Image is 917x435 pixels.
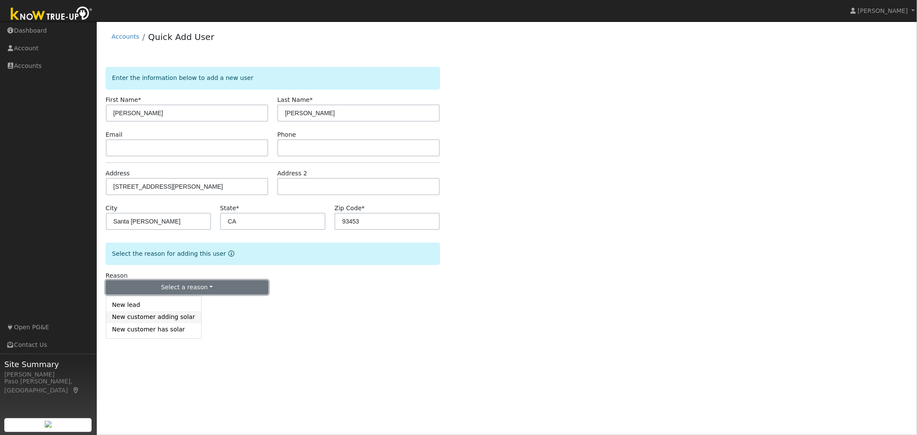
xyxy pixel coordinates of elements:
span: Required [236,205,239,211]
button: Select a reason [106,280,268,295]
span: Required [138,96,141,103]
div: [PERSON_NAME] [4,370,92,379]
div: Paso [PERSON_NAME], [GEOGRAPHIC_DATA] [4,377,92,395]
label: Phone [277,130,296,139]
label: Reason [106,271,128,280]
a: Map [72,387,80,394]
a: New customer has solar [106,323,201,335]
label: City [106,204,118,213]
label: Address 2 [277,169,307,178]
div: Select the reason for adding this user [106,243,440,265]
label: Address [106,169,130,178]
span: Required [362,205,365,211]
label: Email [106,130,123,139]
label: State [220,204,239,213]
a: Quick Add User [148,32,215,42]
label: Zip Code [334,204,365,213]
span: Site Summary [4,358,92,370]
a: Accounts [112,33,139,40]
label: First Name [106,95,141,104]
a: Reason for new user [226,250,234,257]
div: Enter the information below to add a new user [106,67,440,89]
a: New customer adding solar [106,311,201,323]
label: Last Name [277,95,313,104]
img: Know True-Up [6,5,97,24]
a: New lead [106,299,201,311]
img: retrieve [45,421,52,428]
span: Required [310,96,313,103]
span: [PERSON_NAME] [858,7,908,14]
